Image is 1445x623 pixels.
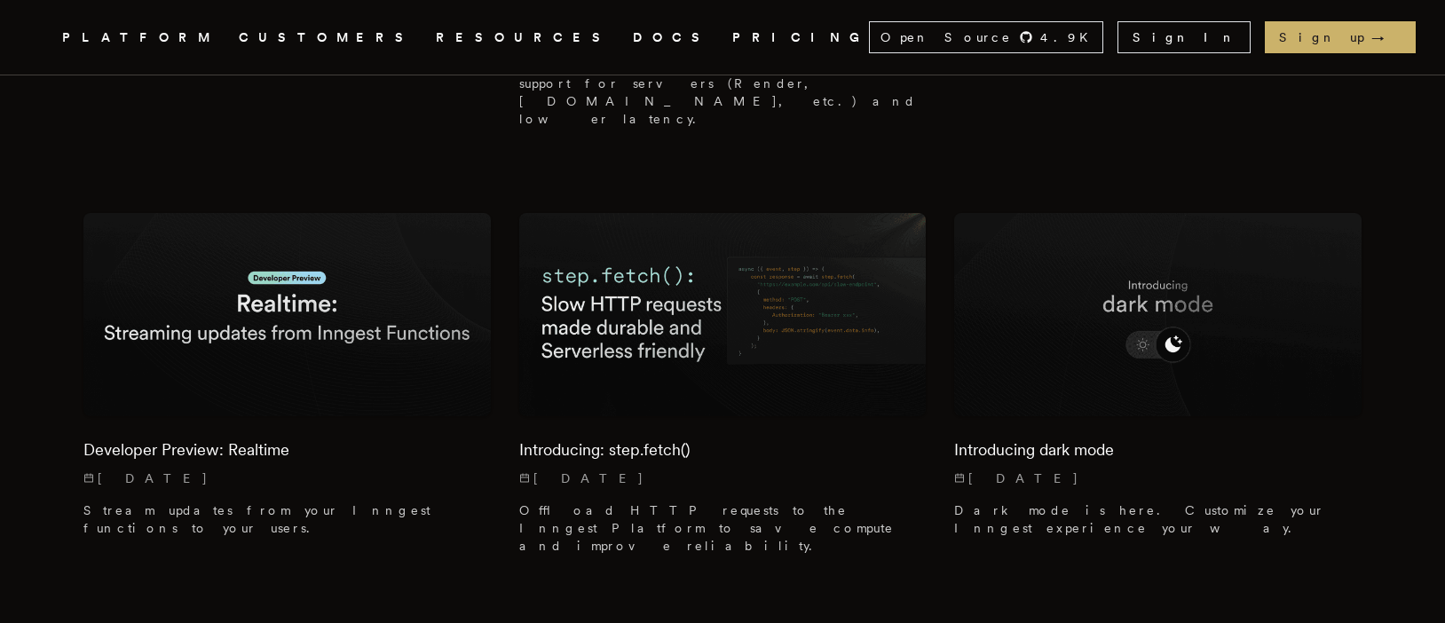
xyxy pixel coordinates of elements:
p: [DATE] [519,469,927,487]
span: → [1371,28,1402,46]
a: Featured image for Developer Preview: Realtime blog postDeveloper Preview: Realtime[DATE] Stream ... [83,213,491,551]
h2: Developer Preview: Realtime [83,438,491,462]
a: Sign In [1117,21,1251,53]
a: PRICING [732,27,869,49]
span: Open Source [880,28,1012,46]
h2: Introducing: step.fetch() [519,438,927,462]
a: Featured image for Introducing: step.fetch() blog postIntroducing: step.fetch()[DATE] Offload HTT... [519,213,927,569]
button: PLATFORM [62,27,217,49]
span: 4.9 K [1040,28,1099,46]
a: CUSTOMERS [239,27,415,49]
p: Dark mode is here. Customize your Inngest experience your way. [954,501,1362,537]
img: Featured image for Introducing dark mode blog post [954,213,1362,416]
p: [DATE] [954,469,1362,487]
a: DOCS [633,27,711,49]
h2: Introducing dark mode [954,438,1362,462]
a: Featured image for Introducing dark mode blog postIntroducing dark mode[DATE] Dark mode is here. ... [954,213,1362,551]
img: Featured image for Developer Preview: Realtime blog post [83,213,491,416]
p: Stream updates from your Inngest functions to your users. [83,501,491,537]
p: [DATE] [83,469,491,487]
button: RESOURCES [436,27,612,49]
img: Featured image for Introducing: step.fetch() blog post [519,213,927,416]
p: Offload HTTP requests to the Inngest Platform to save compute and improve reliability. [519,501,927,555]
a: Sign up [1265,21,1416,53]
